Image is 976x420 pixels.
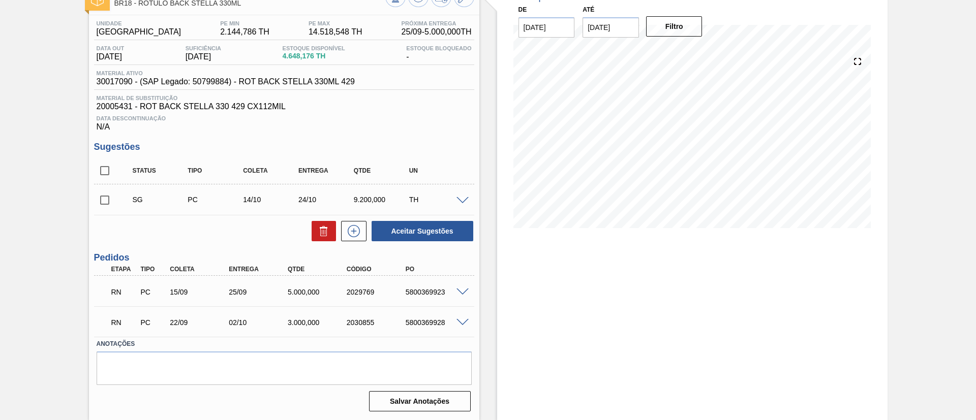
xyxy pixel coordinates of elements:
[111,318,137,327] p: RN
[130,167,192,174] div: Status
[97,77,355,86] span: 30017090 - (SAP Legado: 50799884) - ROT BACK STELLA 330ML 429
[220,20,269,26] span: PE MIN
[97,20,181,26] span: Unidade
[94,252,474,263] h3: Pedidos
[351,196,413,204] div: 9.200,000
[97,45,125,51] span: Data out
[109,266,139,273] div: Etapa
[285,318,351,327] div: 3.000,000
[283,45,345,51] span: Estoque Disponível
[97,27,181,37] span: [GEOGRAPHIC_DATA]
[518,17,575,38] input: dd/mm/yyyy
[402,20,472,26] span: Próxima Entrega
[226,266,292,273] div: Entrega
[240,167,302,174] div: Coleta
[186,52,221,61] span: [DATE]
[185,167,247,174] div: Tipo
[94,142,474,152] h3: Sugestões
[403,266,469,273] div: PO
[344,288,410,296] div: 2029769
[367,220,474,242] div: Aceitar Sugestões
[407,196,468,204] div: TH
[167,288,233,296] div: 15/09/2025
[404,45,474,61] div: -
[97,70,355,76] span: Material ativo
[344,318,410,327] div: 2030855
[402,27,472,37] span: 25/09 - 5.000,000 TH
[97,337,472,351] label: Anotações
[109,281,139,303] div: Em renegociação
[226,318,292,327] div: 02/10/2025
[94,111,474,132] div: N/A
[167,318,233,327] div: 22/09/2025
[138,318,168,327] div: Pedido de Compra
[296,167,357,174] div: Entrega
[167,266,233,273] div: Coleta
[518,6,527,13] label: De
[283,52,345,60] span: 4.648,176 TH
[109,311,139,334] div: Em renegociação
[583,6,594,13] label: Até
[307,221,336,241] div: Excluir Sugestões
[646,16,703,37] button: Filtro
[403,318,469,327] div: 5800369928
[285,288,351,296] div: 5.000,000
[285,266,351,273] div: Qtde
[138,266,168,273] div: Tipo
[226,288,292,296] div: 25/09/2025
[403,288,469,296] div: 5800369923
[138,288,168,296] div: Pedido de Compra
[351,167,413,174] div: Qtde
[372,221,473,241] button: Aceitar Sugestões
[97,52,125,61] span: [DATE]
[309,27,362,37] span: 14.518,548 TH
[111,288,137,296] p: RN
[185,196,247,204] div: Pedido de Compra
[407,167,468,174] div: UN
[130,196,192,204] div: Sugestão Criada
[220,27,269,37] span: 2.144,786 TH
[97,95,472,101] span: Material de Substituição
[336,221,367,241] div: Nova sugestão
[406,45,471,51] span: Estoque Bloqueado
[240,196,302,204] div: 14/10/2025
[583,17,639,38] input: dd/mm/yyyy
[97,102,472,111] span: 20005431 - ROT BACK STELLA 330 429 CX112MIL
[186,45,221,51] span: Suficiência
[309,20,362,26] span: PE MAX
[296,196,357,204] div: 24/10/2025
[97,115,472,121] span: Data Descontinuação
[369,391,471,411] button: Salvar Anotações
[344,266,410,273] div: Código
